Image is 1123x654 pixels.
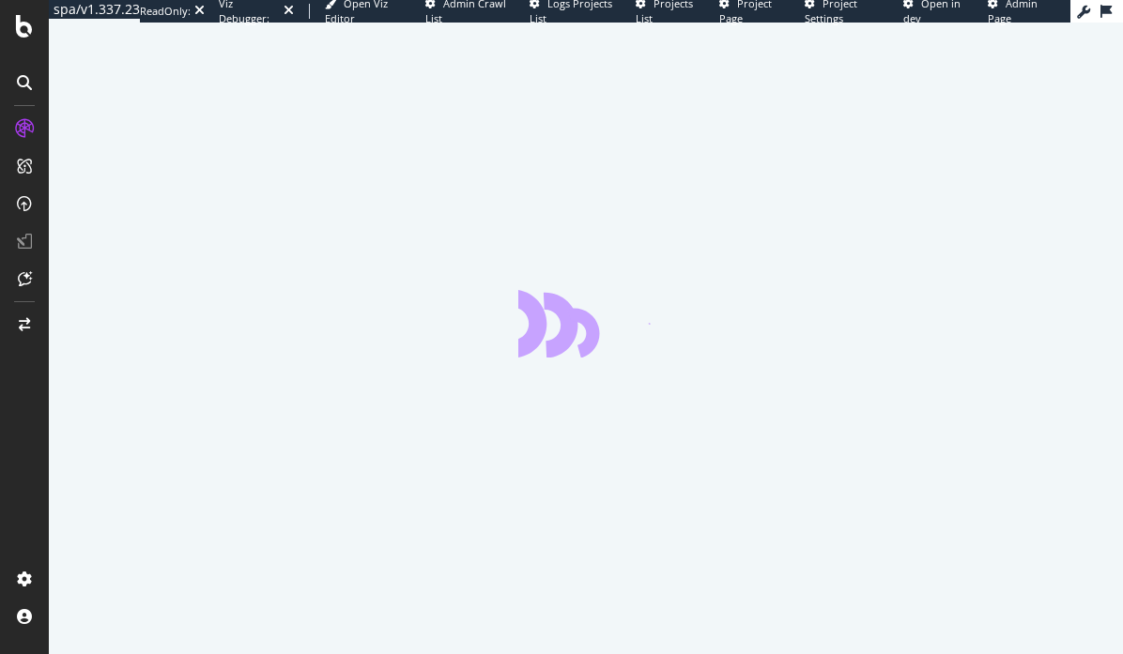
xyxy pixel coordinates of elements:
div: animation [518,290,654,357]
div: ReadOnly: [140,4,191,19]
